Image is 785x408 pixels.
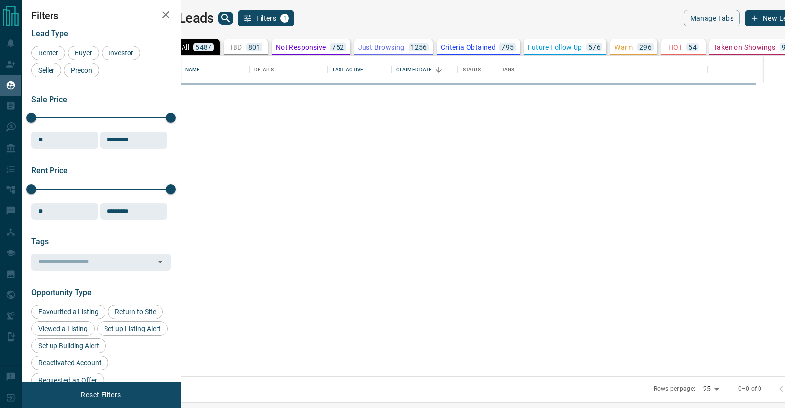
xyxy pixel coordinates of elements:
[185,56,200,83] div: Name
[195,44,212,51] p: 5487
[502,56,515,83] div: Tags
[31,237,49,246] span: Tags
[229,44,242,51] p: TBD
[68,46,99,60] div: Buyer
[654,385,695,393] p: Rows per page:
[181,56,249,83] div: Name
[254,56,274,83] div: Details
[182,44,189,51] p: All
[218,12,233,25] button: search button
[738,385,761,393] p: 0–0 of 0
[31,288,92,297] span: Opportunity Type
[31,338,106,353] div: Set up Building Alert
[458,56,497,83] div: Status
[35,342,103,350] span: Set up Building Alert
[328,56,392,83] div: Last Active
[249,56,328,83] div: Details
[497,56,708,83] div: Tags
[97,321,168,336] div: Set up Listing Alert
[248,44,261,51] p: 801
[31,46,65,60] div: Renter
[358,44,405,51] p: Just Browsing
[108,305,163,319] div: Return to Site
[668,44,682,51] p: HOT
[35,308,102,316] span: Favourited a Listing
[614,44,633,51] p: Warm
[157,10,214,26] h1: My Leads
[64,63,99,77] div: Precon
[639,44,652,51] p: 296
[35,49,62,57] span: Renter
[411,44,427,51] p: 1256
[105,49,137,57] span: Investor
[111,308,159,316] span: Return to Site
[688,44,697,51] p: 54
[332,44,344,51] p: 752
[154,255,167,269] button: Open
[35,325,91,332] span: Viewed a Listing
[276,44,326,51] p: Not Responsive
[35,359,105,367] span: Reactivated Account
[238,10,294,26] button: Filters1
[31,63,61,77] div: Seller
[31,356,108,370] div: Reactivated Account
[588,44,601,51] p: 576
[102,46,140,60] div: Investor
[31,95,67,104] span: Sale Price
[67,66,96,74] span: Precon
[31,166,68,175] span: Rent Price
[396,56,432,83] div: Claimed Date
[75,386,127,403] button: Reset Filters
[31,29,68,38] span: Lead Type
[333,56,363,83] div: Last Active
[501,44,514,51] p: 795
[699,382,723,396] div: 25
[441,44,496,51] p: Criteria Obtained
[35,376,101,384] span: Requested an Offer
[392,56,458,83] div: Claimed Date
[281,15,288,22] span: 1
[31,305,105,319] div: Favourited a Listing
[31,10,171,22] h2: Filters
[432,63,445,76] button: Sort
[71,49,96,57] span: Buyer
[31,321,95,336] div: Viewed a Listing
[463,56,481,83] div: Status
[713,44,776,51] p: Taken on Showings
[528,44,582,51] p: Future Follow Up
[31,373,104,387] div: Requested an Offer
[35,66,58,74] span: Seller
[101,325,164,332] span: Set up Listing Alert
[684,10,740,26] button: Manage Tabs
